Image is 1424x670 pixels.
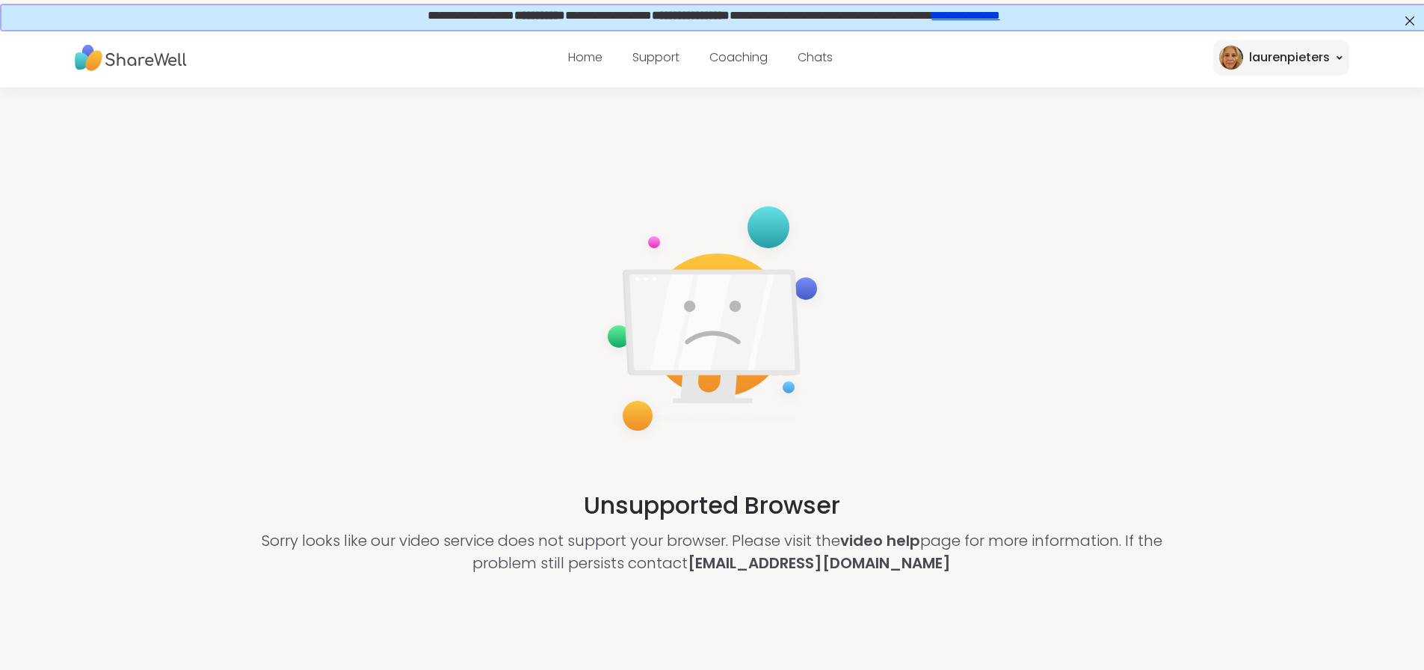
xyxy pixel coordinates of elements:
img: not-supported [596,197,829,446]
a: Coaching [709,49,768,66]
a: [EMAIL_ADDRESS][DOMAIN_NAME] [688,553,951,574]
a: video help [840,530,920,551]
img: laurenpieters [1219,46,1243,70]
a: Chats [798,49,833,66]
img: ShareWell Nav Logo [75,37,187,79]
a: Support [632,49,679,66]
a: Home [568,49,602,66]
div: laurenpieters [1249,49,1330,67]
p: Sorry looks like our video service does not support your browser. Please visit the page for more ... [238,529,1187,574]
h2: Unsupported Browser [584,488,840,523]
